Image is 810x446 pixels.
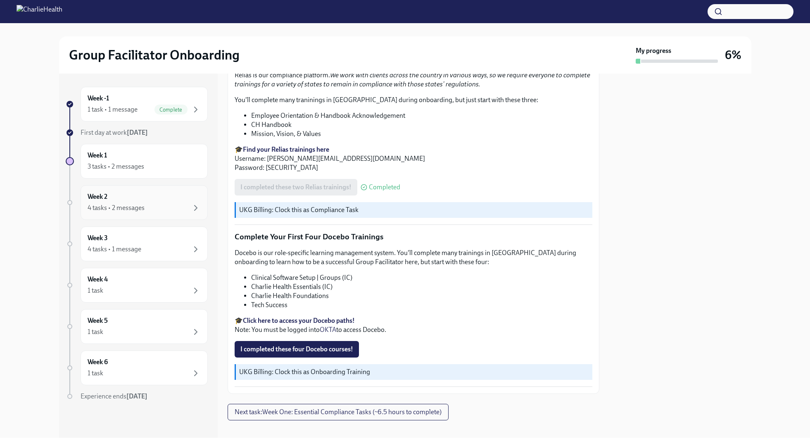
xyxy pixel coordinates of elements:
[154,107,188,113] span: Complete
[88,316,108,325] h6: Week 5
[320,326,336,334] a: OKTA
[235,145,592,172] p: 🎓 Username: [PERSON_NAME][EMAIL_ADDRESS][DOMAIN_NAME] Password: [SECURITY_DATA]
[636,46,671,55] strong: My progress
[81,129,148,136] span: First day at work
[240,345,353,353] span: I completed these four Docebo courses!
[251,120,592,129] li: CH Handbook
[88,245,141,254] div: 4 tasks • 1 message
[235,231,592,242] p: Complete Your First Four Docebo Trainings
[725,48,741,62] h3: 6%
[66,227,208,261] a: Week 34 tasks • 1 message
[88,234,108,243] h6: Week 3
[66,268,208,303] a: Week 41 task
[66,144,208,179] a: Week 13 tasks • 2 messages
[235,341,359,358] button: I completed these four Docebo courses!
[88,105,138,114] div: 1 task • 1 message
[88,162,144,171] div: 3 tasks • 2 messages
[66,128,208,137] a: First day at work[DATE]
[235,408,442,416] span: Next task : Week One: Essential Compliance Tasks (~6.5 hours to complete)
[88,358,108,367] h6: Week 6
[235,71,592,89] p: Relias is our compliance platform.
[66,185,208,220] a: Week 24 tasks • 2 messages
[69,47,240,63] h2: Group Facilitator Onboarding
[66,351,208,385] a: Week 61 task
[88,192,107,201] h6: Week 2
[235,71,590,88] em: We work with clients across the country in various ways, so we require everyone to complete train...
[228,404,449,420] button: Next task:Week One: Essential Compliance Tasks (~6.5 hours to complete)
[88,275,108,284] h6: Week 4
[88,94,109,103] h6: Week -1
[88,203,145,212] div: 4 tasks • 2 messages
[66,309,208,344] a: Week 51 task
[127,129,148,136] strong: [DATE]
[17,5,62,18] img: CharlieHealth
[88,286,103,295] div: 1 task
[251,111,592,120] li: Employee Orientation & Handbook Acknowledgement
[235,316,592,334] p: 🎓 Note: You must be logged into to access Docebo.
[369,184,400,191] span: Completed
[81,392,147,400] span: Experience ends
[243,145,329,153] a: Find your Relias trainings here
[251,282,592,291] li: Charlie Health Essentials (IC)
[88,369,103,378] div: 1 task
[239,205,589,215] p: UKG Billing: Clock this as Compliance Task
[235,248,592,267] p: Docebo is our role-specific learning management system. You'll complete many trainings in [GEOGRA...
[251,301,592,310] li: Tech Success
[88,327,103,336] div: 1 task
[243,317,355,324] a: Click here to access your Docebo paths!
[251,129,592,138] li: Mission, Vision, & Values
[239,367,589,377] p: UKG Billing: Clock this as Onboarding Training
[251,273,592,282] li: Clinical Software Setup | Groups (IC)
[88,151,107,160] h6: Week 1
[235,95,592,105] p: You'll complete many traninings in [GEOGRAPHIC_DATA] during onboarding, but just start with these...
[66,87,208,122] a: Week -11 task • 1 messageComplete
[251,291,592,301] li: Charlie Health Foundations
[126,392,147,400] strong: [DATE]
